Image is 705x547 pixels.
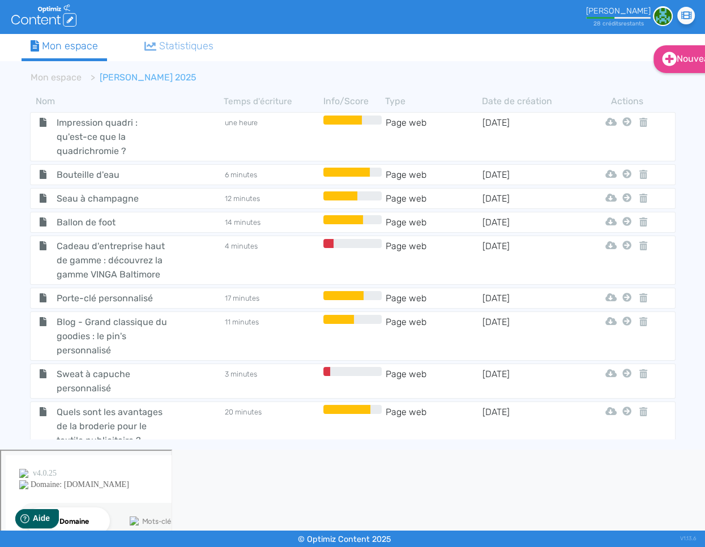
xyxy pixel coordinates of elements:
[482,95,579,108] th: Date de création
[82,71,196,84] li: [PERSON_NAME] 2025
[224,239,321,281] td: 4 minutes
[641,20,644,27] span: s
[58,9,75,18] span: Aide
[619,95,634,108] th: Actions
[46,66,55,75] img: tab_domain_overview_orange.svg
[481,168,578,182] td: [DATE]
[653,6,673,26] img: 1e30b6080cd60945577255910d948632
[384,191,481,206] td: Page web
[224,215,321,229] td: 14 minutes
[384,215,481,229] td: Page web
[48,168,176,182] span: Bouteille d'eau
[30,95,224,108] th: Nom
[32,18,55,27] div: v 4.0.25
[321,95,385,108] th: Info/Score
[680,531,697,547] div: V1.13.6
[481,116,578,158] td: [DATE]
[129,66,138,75] img: tab_keywords_by_traffic_grey.svg
[18,18,27,27] img: logo_orange.svg
[48,215,176,229] span: Ballon de foot
[481,291,578,305] td: [DATE]
[31,72,82,83] a: Mon espace
[48,405,176,447] span: Quels sont les avantages de la broderie pour le textile publicitaire ?
[618,20,621,27] span: s
[141,67,173,74] div: Mots-clés
[384,168,481,182] td: Page web
[22,64,588,91] nav: breadcrumb
[586,6,651,16] div: [PERSON_NAME]
[481,367,578,395] td: [DATE]
[384,315,481,357] td: Page web
[224,168,321,182] td: 6 minutes
[481,215,578,229] td: [DATE]
[384,291,481,305] td: Page web
[135,34,223,58] a: Statistiques
[48,191,176,206] span: Seau à champagne
[48,367,176,395] span: Sweat à capuche personnalisé
[384,116,481,158] td: Page web
[224,191,321,206] td: 12 minutes
[385,95,482,108] th: Type
[481,191,578,206] td: [DATE]
[18,29,27,39] img: website_grey.svg
[481,315,578,357] td: [DATE]
[29,29,128,39] div: Domaine: [DOMAIN_NAME]
[224,405,321,447] td: 20 minutes
[481,239,578,281] td: [DATE]
[48,116,176,158] span: Impression quadri : qu'est-ce que la quadrichromie ?
[224,291,321,305] td: 17 minutes
[224,95,321,108] th: Temps d'écriture
[48,291,176,305] span: Porte-clé personnalisé
[58,67,87,74] div: Domaine
[593,20,644,27] small: 28 crédit restant
[48,315,176,357] span: Blog - Grand classique du goodies : le pin's personnalisé
[144,39,213,54] div: Statistiques
[224,315,321,357] td: 11 minutes
[384,405,481,447] td: Page web
[224,116,321,158] td: une heure
[384,239,481,281] td: Page web
[22,34,108,61] a: Mon espace
[298,535,391,544] small: © Optimiz Content 2025
[31,39,99,54] div: Mon espace
[224,367,321,395] td: 3 minutes
[48,239,176,281] span: Cadeau d'entreprise haut de gamme : découvrez la gamme VINGA Baltimore
[384,367,481,395] td: Page web
[481,405,578,447] td: [DATE]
